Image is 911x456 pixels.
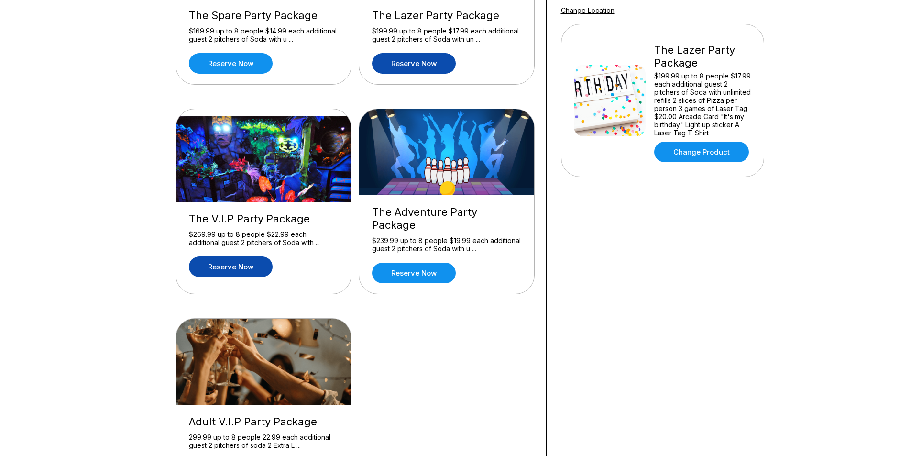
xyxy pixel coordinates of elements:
[372,9,521,22] div: The Lazer Party Package
[189,212,338,225] div: The V.I.P Party Package
[372,236,521,253] div: $239.99 up to 8 people $19.99 each additional guest 2 pitchers of Soda with u ...
[189,256,273,277] a: Reserve now
[176,319,352,405] img: Adult V.I.P Party Package
[654,142,749,162] a: Change Product
[372,206,521,232] div: The Adventure Party Package
[561,6,615,14] a: Change Location
[189,53,273,74] a: Reserve now
[189,433,338,450] div: 299.99 up to 8 people 22.99 each additional guest 2 pitchers of soda 2 Extra L ...
[574,65,646,136] img: The Lazer Party Package
[654,72,751,137] div: $199.99 up to 8 people $17.99 each additional guest 2 pitchers of Soda with unlimited refills 2 s...
[372,27,521,44] div: $199.99 up to 8 people $17.99 each additional guest 2 pitchers of Soda with un ...
[372,53,456,74] a: Reserve now
[359,109,535,195] img: The Adventure Party Package
[189,27,338,44] div: $169.99 up to 8 people $14.99 each additional guest 2 pitchers of Soda with u ...
[176,116,352,202] img: The V.I.P Party Package
[189,415,338,428] div: Adult V.I.P Party Package
[654,44,751,69] div: The Lazer Party Package
[189,9,338,22] div: The Spare Party Package
[372,263,456,283] a: Reserve now
[189,230,338,247] div: $269.99 up to 8 people $22.99 each additional guest 2 pitchers of Soda with ...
